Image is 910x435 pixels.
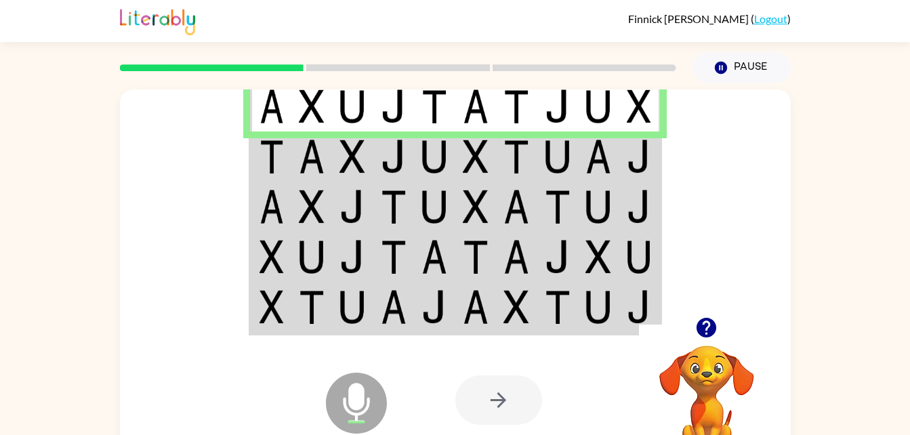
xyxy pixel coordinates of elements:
[627,240,651,274] img: u
[503,140,529,173] img: t
[260,290,284,324] img: x
[463,140,489,173] img: x
[260,89,284,123] img: a
[628,12,791,25] div: ( )
[627,190,651,224] img: j
[421,240,447,274] img: a
[339,190,365,224] img: j
[545,290,571,324] img: t
[754,12,787,25] a: Logout
[627,140,651,173] img: j
[463,240,489,274] img: t
[299,140,325,173] img: a
[299,240,325,274] img: u
[260,190,284,224] img: a
[545,190,571,224] img: t
[299,190,325,224] img: x
[545,240,571,274] img: j
[585,89,611,123] img: u
[503,240,529,274] img: a
[120,5,195,35] img: Literably
[260,240,284,274] img: x
[339,89,365,123] img: u
[339,290,365,324] img: u
[545,89,571,123] img: j
[260,140,284,173] img: t
[585,240,611,274] img: x
[585,190,611,224] img: u
[585,140,611,173] img: a
[627,89,651,123] img: x
[381,89,407,123] img: j
[299,89,325,123] img: x
[503,190,529,224] img: a
[627,290,651,324] img: j
[421,89,447,123] img: t
[463,190,489,224] img: x
[299,290,325,324] img: t
[339,140,365,173] img: x
[503,290,529,324] img: x
[421,290,447,324] img: j
[381,290,407,324] img: a
[585,290,611,324] img: u
[545,140,571,173] img: u
[692,52,791,83] button: Pause
[381,140,407,173] img: j
[339,240,365,274] img: j
[503,89,529,123] img: t
[381,190,407,224] img: t
[628,12,751,25] span: Finnick [PERSON_NAME]
[463,290,489,324] img: a
[463,89,489,123] img: a
[421,140,447,173] img: u
[381,240,407,274] img: t
[421,190,447,224] img: u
